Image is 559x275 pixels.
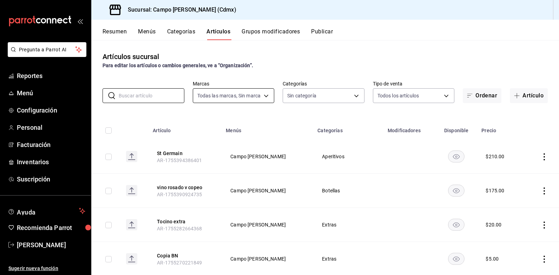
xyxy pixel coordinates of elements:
th: Categorías [313,117,383,140]
th: Artículo [149,117,222,140]
button: availability-product [448,185,465,197]
div: $ 20.00 [486,221,501,228]
span: Sugerir nueva función [8,265,85,272]
div: $ 175.00 [486,187,504,194]
button: actions [541,187,548,194]
span: Recomienda Parrot [17,223,85,232]
div: $ 5.00 [486,255,499,262]
span: Inventarios [17,157,85,167]
button: Grupos modificadores [242,28,300,40]
th: Precio [477,117,525,140]
span: AR-1755394386401 [157,158,202,163]
span: Campo [PERSON_NAME] [230,222,304,227]
th: Modificadores [383,117,435,140]
span: AR-1755282664368 [157,226,202,231]
span: Campo [PERSON_NAME] [230,256,304,261]
label: Tipo de venta [373,81,455,86]
span: AR-1755270221849 [157,260,202,266]
button: Menús [138,28,156,40]
h3: Sucursal: Campo [PERSON_NAME] (Cdmx) [122,6,236,14]
button: availability-product [448,253,465,265]
span: Reportes [17,71,85,81]
span: Aperitivos [322,154,375,159]
label: Marcas [193,81,275,86]
button: Artículo [510,88,548,103]
span: Pregunta a Parrot AI [19,46,75,53]
input: Buscar artículo [119,89,184,103]
span: AR-1755390924735 [157,192,202,197]
span: Todas las marcas, Sin marca [197,92,261,99]
button: actions [541,256,548,263]
button: edit-product-location [157,218,213,225]
button: availability-product [448,151,465,162]
button: edit-product-location [157,184,213,191]
div: navigation tabs [103,28,559,40]
button: actions [541,153,548,160]
div: $ 210.00 [486,153,504,160]
span: Configuración [17,105,85,115]
th: Disponible [435,117,477,140]
th: Menús [222,117,313,140]
button: Resumen [103,28,127,40]
div: Artículos sucursal [103,51,159,62]
span: Sin categoría [287,92,316,99]
button: Ordenar [463,88,501,103]
button: Publicar [311,28,333,40]
button: Categorías [167,28,196,40]
span: Personal [17,123,85,132]
button: edit-product-location [157,150,213,157]
span: Facturación [17,140,85,149]
button: Pregunta a Parrot AI [8,42,86,57]
span: Campo [PERSON_NAME] [230,154,304,159]
button: edit-product-location [157,252,213,259]
button: actions [541,222,548,229]
span: [PERSON_NAME] [17,240,85,250]
button: availability-product [448,219,465,231]
span: Menú [17,88,85,98]
span: Todos los artículos [377,92,419,99]
label: Categorías [283,81,364,86]
a: Pregunta a Parrot AI [5,51,86,58]
span: Botellas [322,188,375,193]
button: open_drawer_menu [77,18,83,24]
span: Campo [PERSON_NAME] [230,188,304,193]
span: Extras [322,256,375,261]
strong: Para editar los artículos o cambios generales, ve a “Organización”. [103,63,253,68]
span: Suscripción [17,174,85,184]
span: Ayuda [17,207,76,215]
button: Artículos [206,28,230,40]
span: Extras [322,222,375,227]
